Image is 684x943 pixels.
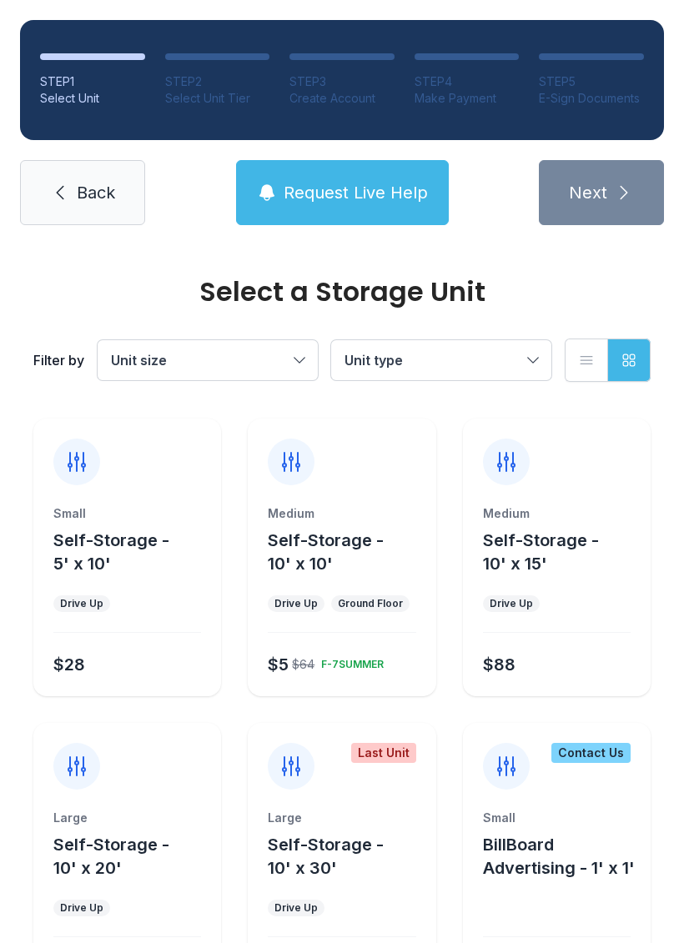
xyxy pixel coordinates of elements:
[274,901,318,915] div: Drive Up
[165,73,270,90] div: STEP 2
[53,835,169,878] span: Self-Storage - 10' x 20'
[292,656,314,673] div: $64
[569,181,607,204] span: Next
[345,352,403,369] span: Unit type
[53,810,201,826] div: Large
[539,73,644,90] div: STEP 5
[77,181,115,204] span: Back
[53,530,169,574] span: Self-Storage - 5' x 10'
[338,597,403,610] div: Ground Floor
[539,90,644,107] div: E-Sign Documents
[40,90,145,107] div: Select Unit
[415,90,520,107] div: Make Payment
[268,529,429,575] button: Self-Storage - 10' x 10'
[53,505,201,522] div: Small
[60,597,103,610] div: Drive Up
[53,833,214,880] button: Self-Storage - 10' x 20'
[351,743,416,763] div: Last Unit
[268,530,384,574] span: Self-Storage - 10' x 10'
[483,835,635,878] span: BillBoard Advertising - 1' x 1'
[33,278,651,305] div: Select a Storage Unit
[415,73,520,90] div: STEP 4
[165,90,270,107] div: Select Unit Tier
[53,529,214,575] button: Self-Storage - 5' x 10'
[551,743,631,763] div: Contact Us
[40,73,145,90] div: STEP 1
[483,505,631,522] div: Medium
[33,350,84,370] div: Filter by
[60,901,103,915] div: Drive Up
[284,181,428,204] span: Request Live Help
[268,833,429,880] button: Self-Storage - 10' x 30'
[268,810,415,826] div: Large
[98,340,318,380] button: Unit size
[111,352,167,369] span: Unit size
[483,653,516,676] div: $88
[274,597,318,610] div: Drive Up
[268,505,415,522] div: Medium
[331,340,551,380] button: Unit type
[53,653,85,676] div: $28
[289,90,395,107] div: Create Account
[483,530,599,574] span: Self-Storage - 10' x 15'
[314,651,384,671] div: F-7SUMMER
[490,597,533,610] div: Drive Up
[483,833,644,880] button: BillBoard Advertising - 1' x 1'
[483,529,644,575] button: Self-Storage - 10' x 15'
[483,810,631,826] div: Small
[268,653,289,676] div: $5
[289,73,395,90] div: STEP 3
[268,835,384,878] span: Self-Storage - 10' x 30'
